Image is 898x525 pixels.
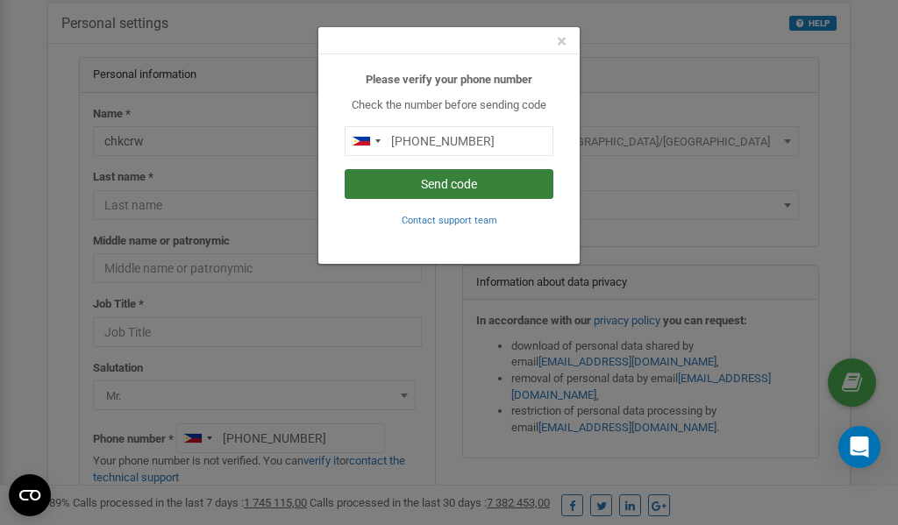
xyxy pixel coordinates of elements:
div: Open Intercom Messenger [838,426,880,468]
button: Open CMP widget [9,474,51,516]
b: Please verify your phone number [366,73,532,86]
span: × [557,31,567,52]
button: Send code [345,169,553,199]
p: Check the number before sending code [345,97,553,114]
input: 0905 123 4567 [345,126,553,156]
button: Close [557,32,567,51]
small: Contact support team [402,215,497,226]
a: Contact support team [402,213,497,226]
div: Telephone country code [346,127,386,155]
